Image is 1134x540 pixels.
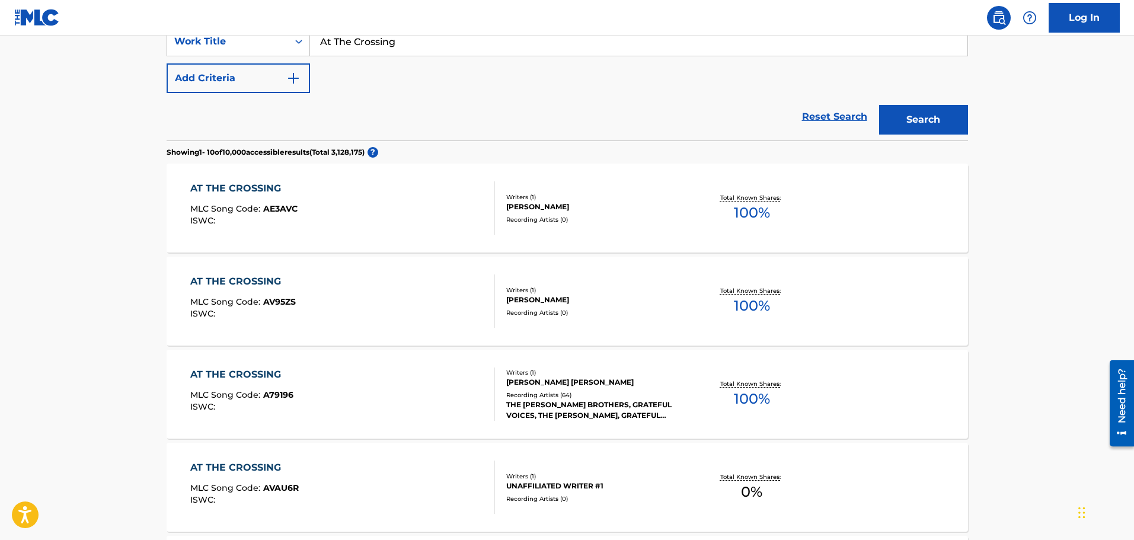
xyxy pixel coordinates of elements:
p: Total Known Shares: [720,286,784,295]
div: Writers ( 1 ) [506,472,685,481]
span: ISWC : [190,215,218,226]
div: Writers ( 1 ) [506,286,685,295]
span: ? [368,147,378,158]
span: AE3AVC [263,203,298,214]
span: 100 % [734,202,770,223]
div: UNAFFILIATED WRITER #1 [506,481,685,491]
div: Recording Artists ( 0 ) [506,215,685,224]
span: 0 % [741,481,762,503]
div: Work Title [174,34,281,49]
div: Recording Artists ( 0 ) [506,494,685,503]
div: AT THE CROSSING [190,274,296,289]
span: ISWC : [190,494,218,505]
button: Search [879,105,968,135]
div: THE [PERSON_NAME] BROTHERS, GRATEFUL VOICES, THE [PERSON_NAME], GRATEFUL VOICES, GRATEFUL VOICES [506,400,685,421]
span: A79196 [263,389,293,400]
a: Reset Search [796,104,873,130]
div: [PERSON_NAME] [506,295,685,305]
span: ISWC : [190,308,218,319]
p: Showing 1 - 10 of 10,000 accessible results (Total 3,128,175 ) [167,147,365,158]
iframe: Resource Center [1101,355,1134,450]
a: Public Search [987,6,1011,30]
span: MLC Song Code : [190,296,263,307]
div: Writers ( 1 ) [506,368,685,377]
div: AT THE CROSSING [190,368,293,382]
span: AV95ZS [263,296,296,307]
a: AT THE CROSSINGMLC Song Code:AE3AVCISWC:Writers (1)[PERSON_NAME]Recording Artists (0)Total Known ... [167,164,968,253]
img: MLC Logo [14,9,60,26]
span: MLC Song Code : [190,483,263,493]
a: Log In [1049,3,1120,33]
div: Recording Artists ( 0 ) [506,308,685,317]
iframe: Chat Widget [1075,483,1134,540]
div: Drag [1078,495,1085,531]
div: Help [1018,6,1042,30]
div: [PERSON_NAME] [PERSON_NAME] [506,377,685,388]
div: Writers ( 1 ) [506,193,685,202]
img: 9d2ae6d4665cec9f34b9.svg [286,71,301,85]
img: help [1023,11,1037,25]
img: search [992,11,1006,25]
span: 100 % [734,295,770,317]
p: Total Known Shares: [720,379,784,388]
div: Recording Artists ( 64 ) [506,391,685,400]
span: MLC Song Code : [190,389,263,400]
a: AT THE CROSSINGMLC Song Code:AVAU6RISWC:Writers (1)UNAFFILIATED WRITER #1Recording Artists (0)Tot... [167,443,968,532]
a: AT THE CROSSINGMLC Song Code:A79196ISWC:Writers (1)[PERSON_NAME] [PERSON_NAME]Recording Artists (... [167,350,968,439]
form: Search Form [167,27,968,140]
span: 100 % [734,388,770,410]
p: Total Known Shares: [720,472,784,481]
a: AT THE CROSSINGMLC Song Code:AV95ZSISWC:Writers (1)[PERSON_NAME]Recording Artists (0)Total Known ... [167,257,968,346]
div: AT THE CROSSING [190,461,299,475]
div: [PERSON_NAME] [506,202,685,212]
span: AVAU6R [263,483,299,493]
div: AT THE CROSSING [190,181,298,196]
span: MLC Song Code : [190,203,263,214]
span: ISWC : [190,401,218,412]
p: Total Known Shares: [720,193,784,202]
button: Add Criteria [167,63,310,93]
